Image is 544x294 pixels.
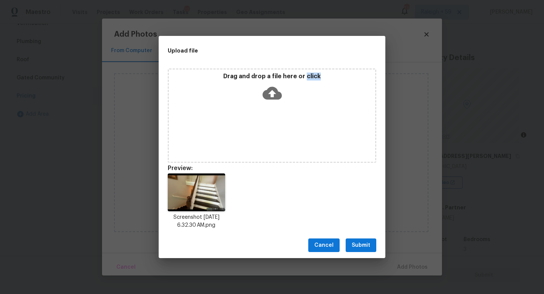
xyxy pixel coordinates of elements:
[314,241,334,250] span: Cancel
[169,73,375,80] p: Drag and drop a file here or click
[308,238,340,252] button: Cancel
[352,241,370,250] span: Submit
[168,46,342,55] h2: Upload file
[346,238,376,252] button: Submit
[168,214,225,229] p: Screenshot [DATE] 6.32.30 AM.png
[168,173,225,211] img: 5BgMqD5cLzAAAAAElFTkSuQmCC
